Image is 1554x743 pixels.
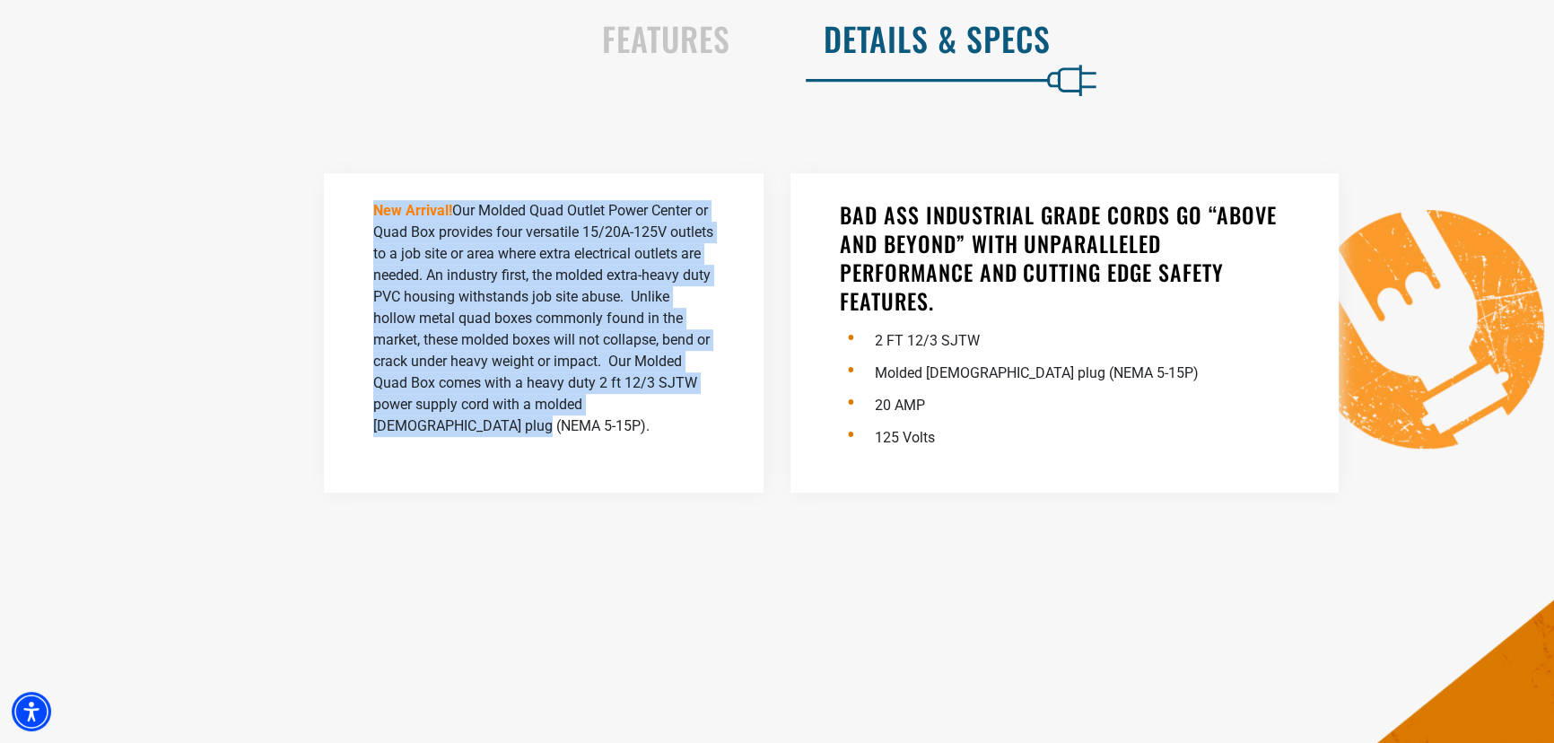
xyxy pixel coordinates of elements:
[373,200,714,437] p: Our Molded Quad Outlet Power Center or Quad Box provides four versatile 15/20A-125V outlets to a ...
[876,387,1289,419] li: 20 AMP
[876,419,1289,451] li: 125 Volts
[840,200,1289,315] h3: BAD ASS INDUSTRIAL GRADE CORDS GO “ABOVE AND BEYOND” WITH UNPARALLELED PERFORMANCE AND CUTTING ED...
[12,692,51,731] div: Accessibility Menu
[373,202,452,219] strong: New Arrival!
[824,20,1516,57] h2: Details & Specs
[876,322,1289,354] li: 2 FT 12/3 SJTW
[876,354,1289,387] li: Molded [DEMOGRAPHIC_DATA] plug (NEMA 5-15P)
[38,20,730,57] h2: Features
